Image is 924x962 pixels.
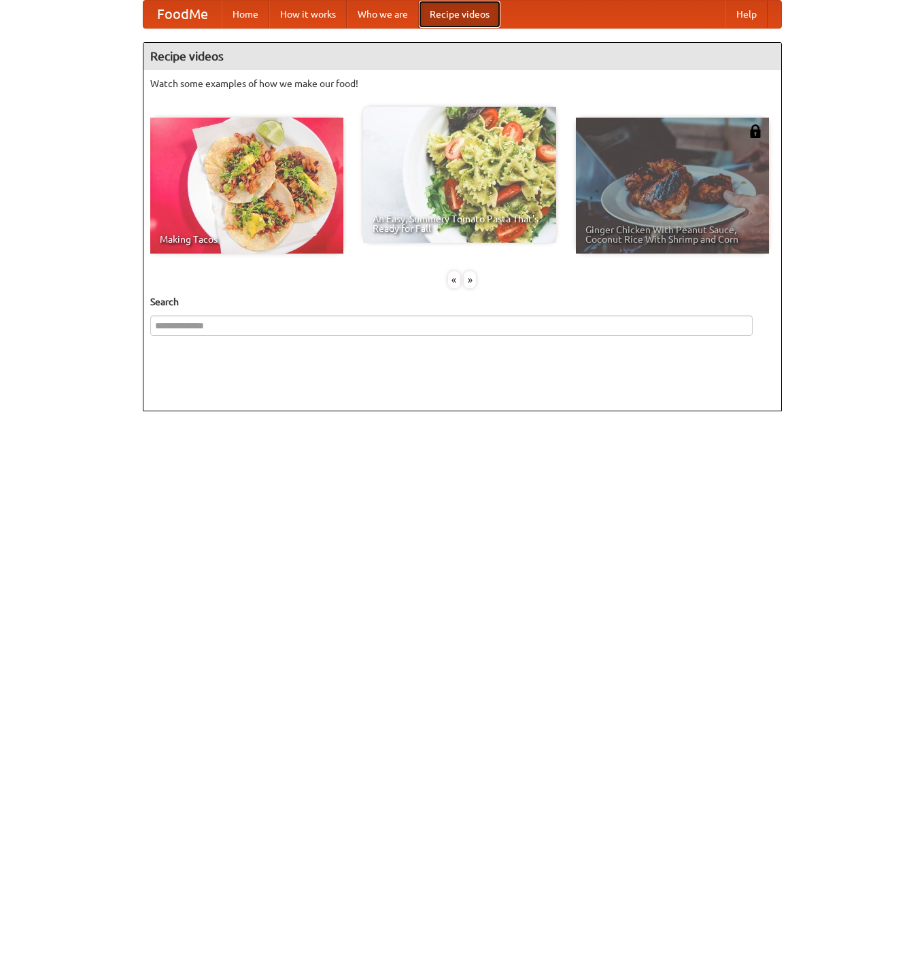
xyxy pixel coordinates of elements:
h4: Recipe videos [143,43,781,70]
div: » [464,271,476,288]
span: Making Tacos [160,235,334,244]
a: Recipe videos [419,1,500,28]
a: How it works [269,1,347,28]
a: Making Tacos [150,118,343,254]
a: FoodMe [143,1,222,28]
img: 483408.png [749,124,762,138]
a: Home [222,1,269,28]
a: An Easy, Summery Tomato Pasta That's Ready for Fall [363,107,556,243]
a: Who we are [347,1,419,28]
h5: Search [150,295,774,309]
a: Help [725,1,768,28]
span: An Easy, Summery Tomato Pasta That's Ready for Fall [373,214,547,233]
p: Watch some examples of how we make our food! [150,77,774,90]
div: « [448,271,460,288]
